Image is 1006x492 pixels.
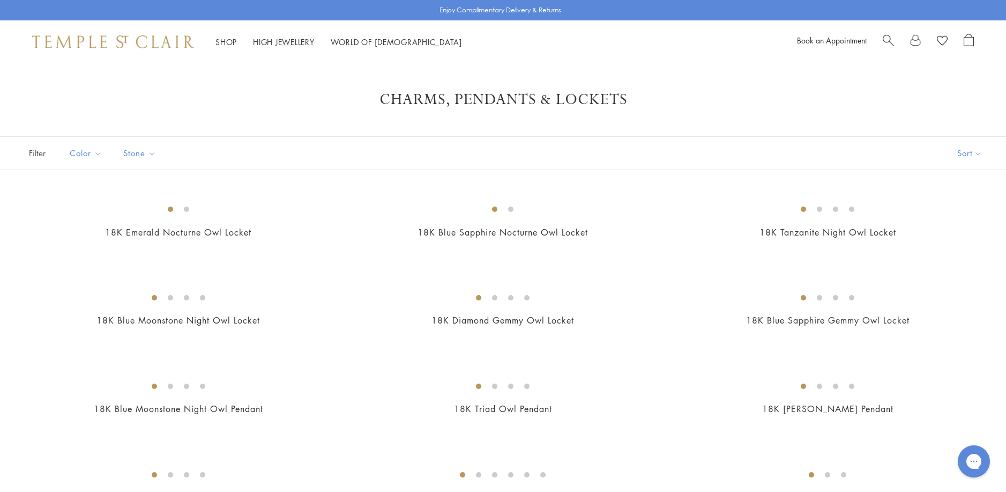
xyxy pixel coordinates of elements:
a: Search [883,34,894,50]
a: 18K Blue Moonstone Night Owl Pendant [94,403,263,415]
button: Stone [115,141,164,165]
button: Color [62,141,110,165]
a: 18K [PERSON_NAME] Pendant [762,403,893,415]
span: Color [64,146,110,160]
a: ShopShop [215,36,237,47]
p: Enjoy Complimentary Delivery & Returns [439,5,561,16]
a: View Wishlist [937,34,948,50]
a: 18K Tanzanite Night Owl Locket [759,226,896,238]
a: Book an Appointment [797,35,867,46]
a: World of [DEMOGRAPHIC_DATA]World of [DEMOGRAPHIC_DATA] [331,36,462,47]
a: High JewelleryHigh Jewellery [253,36,315,47]
img: Temple St. Clair [32,35,194,48]
button: Show sort by [933,137,1006,170]
a: 18K Blue Sapphire Gemmy Owl Locket [746,314,910,326]
a: Open Shopping Bag [964,34,974,50]
iframe: Gorgias live chat messenger [952,442,995,481]
a: 18K Triad Owl Pendant [454,403,552,415]
a: 18K Blue Sapphire Nocturne Owl Locket [418,226,588,238]
h1: Charms, Pendants & Lockets [43,90,963,109]
span: Stone [118,146,164,160]
nav: Main navigation [215,35,462,49]
a: 18K Diamond Gemmy Owl Locket [431,314,574,326]
a: 18K Blue Moonstone Night Owl Locket [96,314,260,326]
a: 18K Emerald Nocturne Owl Locket [105,226,251,238]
